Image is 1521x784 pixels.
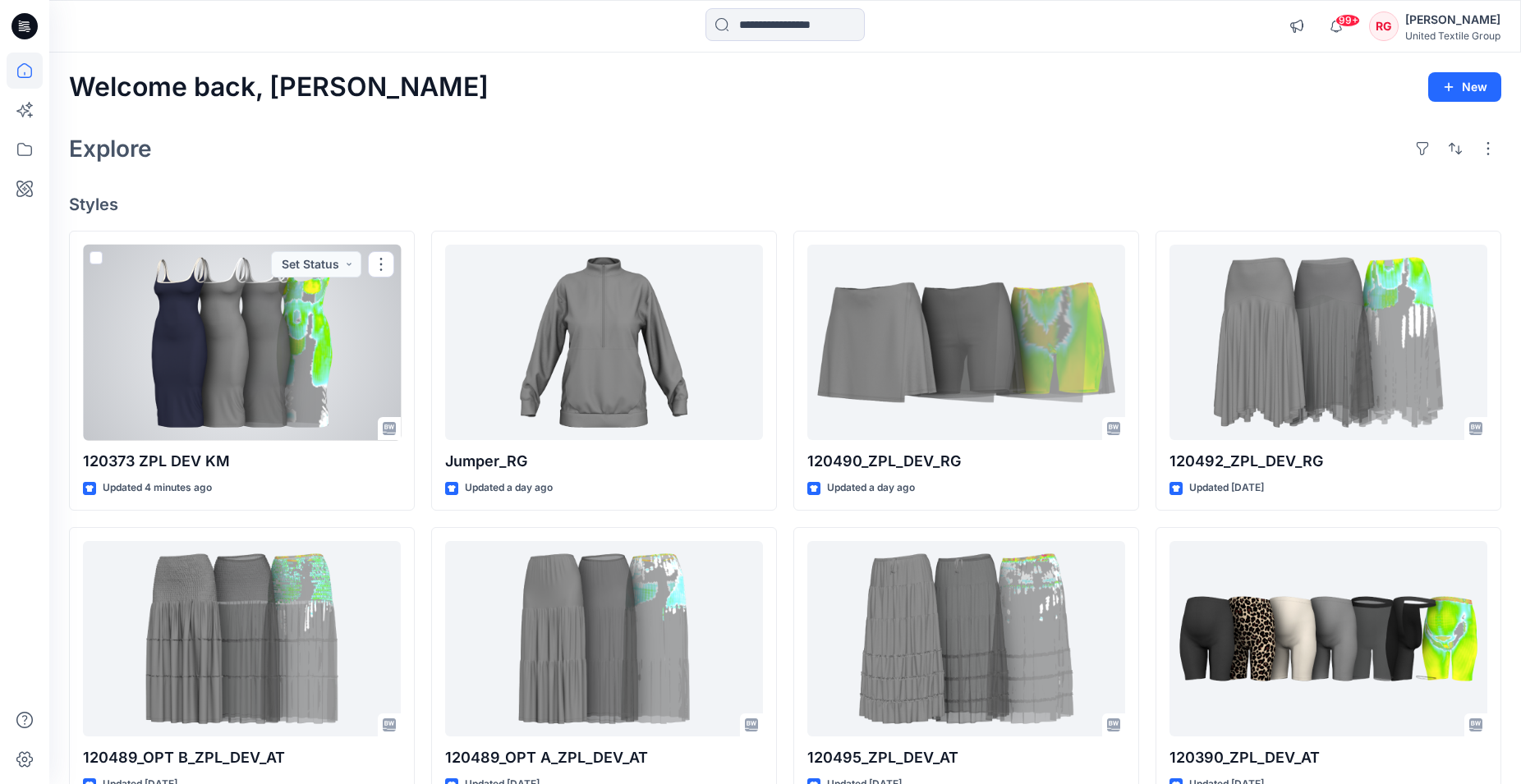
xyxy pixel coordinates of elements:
[807,541,1125,737] a: 120495_ZPL_DEV_AT
[1169,541,1487,737] a: 120390_ZPL_DEV_AT
[827,479,915,497] p: Updated a day ago
[1428,72,1501,102] button: New
[69,72,489,103] h2: Welcome back, [PERSON_NAME]
[69,135,152,162] h2: Explore
[103,479,212,497] p: Updated 4 minutes ago
[83,746,401,769] p: 120489_OPT B_ZPL_DEV_AT
[83,541,401,737] a: 120489_OPT B_ZPL_DEV_AT
[83,450,401,473] p: 120373 ZPL DEV KM
[807,450,1125,473] p: 120490_ZPL_DEV_RG
[1169,245,1487,441] a: 120492_ZPL_DEV_RG
[445,746,763,769] p: 120489_OPT A_ZPL_DEV_AT
[465,479,553,497] p: Updated a day ago
[1369,11,1399,41] div: RG
[83,245,401,441] a: 120373 ZPL DEV KM
[69,195,1501,214] h4: Styles
[807,245,1125,441] a: 120490_ZPL_DEV_RG
[445,541,763,737] a: 120489_OPT A_ZPL_DEV_AT
[445,450,763,473] p: Jumper_RG
[1169,746,1487,769] p: 120390_ZPL_DEV_AT
[1405,30,1500,42] div: United Textile Group
[1405,10,1500,30] div: [PERSON_NAME]
[1189,479,1264,497] p: Updated [DATE]
[445,245,763,441] a: Jumper_RG
[807,746,1125,769] p: 120495_ZPL_DEV_AT
[1335,14,1360,27] span: 99+
[1169,450,1487,473] p: 120492_ZPL_DEV_RG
